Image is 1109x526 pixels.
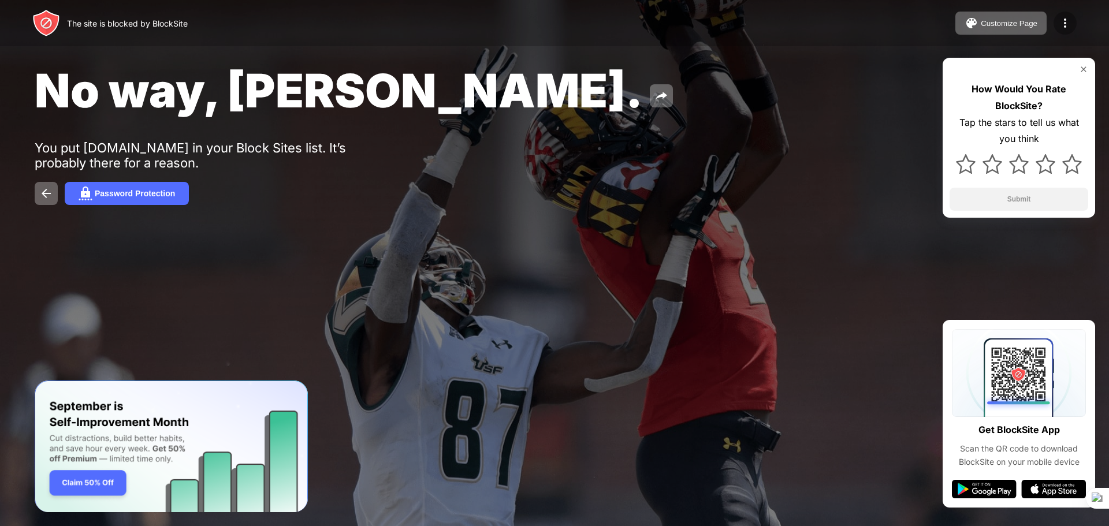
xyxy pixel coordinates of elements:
iframe: Banner [35,380,308,513]
img: share.svg [654,89,668,103]
img: pallet.svg [965,16,978,30]
img: password.svg [79,186,92,200]
img: star.svg [983,154,1002,174]
button: Password Protection [65,182,189,205]
img: star.svg [1036,154,1055,174]
div: The site is blocked by BlockSite [67,18,188,28]
div: You put [DOMAIN_NAME] in your Block Sites list. It’s probably there for a reason. [35,140,392,170]
img: app-store.svg [1021,480,1086,498]
div: How Would You Rate BlockSite? [950,81,1088,114]
img: menu-icon.svg [1058,16,1072,30]
div: Get BlockSite App [978,421,1060,438]
img: header-logo.svg [32,9,60,37]
div: Scan the QR code to download BlockSite on your mobile device [952,442,1086,468]
img: qrcode.svg [952,329,1086,417]
div: Password Protection [95,189,175,198]
span: No way, [PERSON_NAME]. [35,62,643,118]
div: Customize Page [981,19,1037,28]
img: star.svg [956,154,976,174]
img: star.svg [1009,154,1029,174]
button: Submit [950,188,1088,211]
img: back.svg [39,186,53,200]
div: Tap the stars to tell us what you think [950,114,1088,148]
img: star.svg [1062,154,1082,174]
img: google-play.svg [952,480,1017,498]
button: Customize Page [955,12,1047,35]
img: rate-us-close.svg [1079,65,1088,74]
